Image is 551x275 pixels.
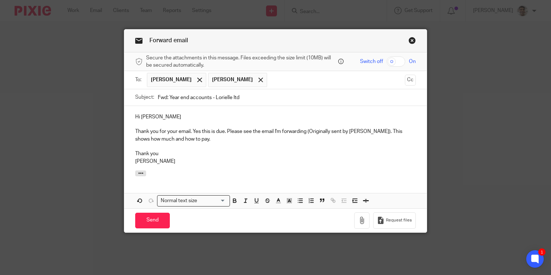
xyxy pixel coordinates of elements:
[135,113,416,121] p: Hi [PERSON_NAME]
[135,94,154,101] label: Subject:
[146,54,336,69] span: Secure the attachments in this message. Files exceeding the size limit (10MB) will be secured aut...
[135,158,416,165] p: [PERSON_NAME]
[538,248,546,256] div: 1
[409,37,416,47] a: Close this dialog window
[135,128,416,143] p: Thank you for your email. Yes this is due. Please see the email I'm forwarding (Originally sent b...
[135,150,416,157] p: Thank you
[386,217,412,223] span: Request files
[135,213,170,228] input: Send
[135,76,143,83] label: To:
[199,197,226,205] input: Search for option
[149,38,188,43] span: Forward email
[373,212,415,229] button: Request files
[151,76,192,83] span: [PERSON_NAME]
[157,195,230,207] div: Search for option
[360,58,383,65] span: Switch off
[159,197,199,205] span: Normal text size
[212,76,253,83] span: [PERSON_NAME]
[409,58,416,65] span: On
[405,75,416,86] button: Cc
